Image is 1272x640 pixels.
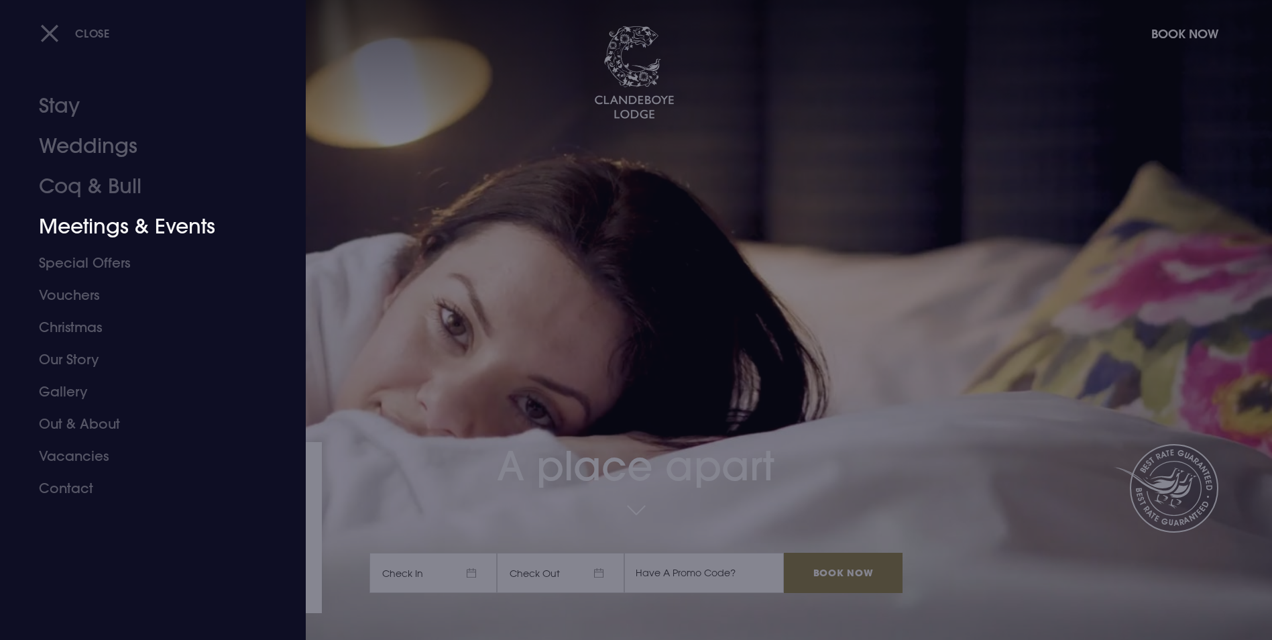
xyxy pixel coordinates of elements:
[39,126,251,166] a: Weddings
[39,279,251,311] a: Vouchers
[39,376,251,408] a: Gallery
[39,86,251,126] a: Stay
[75,26,110,40] span: Close
[39,207,251,247] a: Meetings & Events
[39,311,251,343] a: Christmas
[39,247,251,279] a: Special Offers
[39,440,251,472] a: Vacancies
[39,166,251,207] a: Coq & Bull
[39,343,251,376] a: Our Story
[39,408,251,440] a: Out & About
[39,472,251,504] a: Contact
[40,19,110,47] button: Close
